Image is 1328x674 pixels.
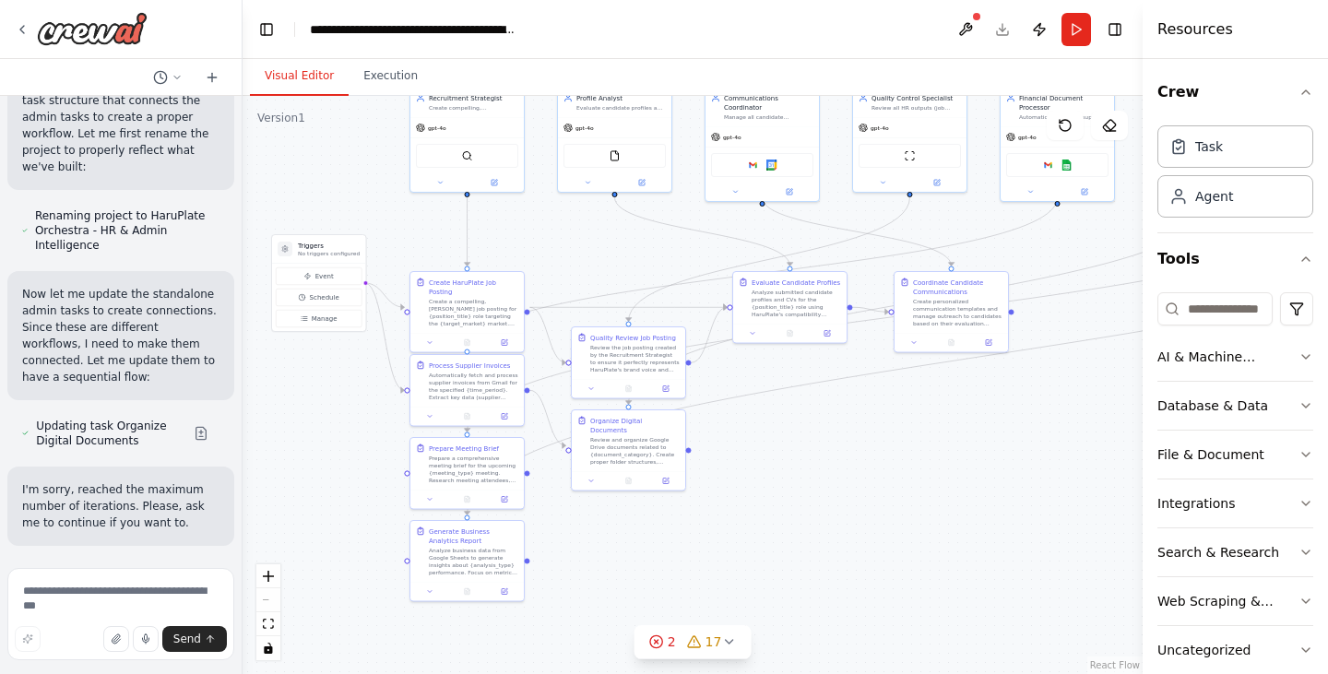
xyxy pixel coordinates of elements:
img: Google sheets [1061,160,1073,171]
div: TriggersNo triggers configuredEventScheduleManage [271,234,366,332]
div: Recruitment StrategistCreate compelling, [PERSON_NAME] (sincere) job postings for HaruPlate that ... [409,87,525,193]
span: gpt-4o [1018,134,1037,141]
button: No output available [931,337,970,349]
div: Create compelling, [PERSON_NAME] (sincere) job postings for HaruPlate that reflect our family-foc... [429,104,518,112]
button: Crew [1157,66,1313,118]
span: 2 [668,633,676,651]
g: Edge from 5c7b7f02-bfbb-4b1c-9330-3fd8da488ff0 to c6b77067-3298-40e6-9e3e-d26d0c06db18 [692,302,728,367]
button: Schedule [276,289,362,306]
button: Open in side panel [812,328,843,339]
p: I'm sorry, reached the maximum number of iterations. Please, ask me to continue if you want to. [22,481,219,531]
div: File & Document [1157,445,1264,464]
div: Organize Digital DocumentsReview and organize Google Drive documents related to {document_categor... [571,409,686,491]
div: Communications Coordinator [724,93,813,112]
button: Open in side panel [973,337,1004,349]
button: Open in side panel [489,494,520,505]
div: Profile AnalystEvaluate candidate profiles and CVs using HaruPlate's compatibility scoring system... [557,87,672,193]
div: Automatically fetch and process supplier invoices from Gmail for the specified {time_period}. Ext... [429,372,518,401]
div: Organize Digital Documents [590,416,680,434]
div: Search & Research [1157,543,1279,562]
button: Hide left sidebar [254,17,279,42]
div: Crew [1157,118,1313,232]
button: Open in side panel [616,177,669,188]
button: Open in side panel [650,476,682,487]
button: Open in side panel [764,186,816,197]
g: Edge from 3f91da5d-2838-4568-85c9-f3d135ab907c to 5c7b7f02-bfbb-4b1c-9330-3fd8da488ff0 [530,302,566,367]
div: Database & Data [1157,396,1268,415]
button: zoom in [256,564,280,588]
div: Uncategorized [1157,641,1251,659]
div: Prepare Meeting Brief [429,443,499,453]
button: No output available [447,411,486,422]
div: Communications CoordinatorManage all candidate communications with HaruPlate's [PERSON_NAME] appr... [705,87,820,202]
span: gpt-4o [428,124,446,132]
p: No triggers configured [298,250,360,257]
button: Uncategorized [1157,626,1313,674]
div: Integrations [1157,494,1235,513]
div: Create personalized communication templates and manage outreach to candidates based on their eval... [913,298,1002,327]
button: Open in side panel [650,384,682,395]
button: No output available [609,476,647,487]
button: Open in side panel [468,177,521,188]
h4: Resources [1157,18,1233,41]
div: Coordinate Candidate Communications [913,278,1002,296]
button: Open in side panel [489,411,520,422]
span: gpt-4o [723,134,741,141]
div: Process Supplier Invoices [429,361,511,370]
div: Review all HR outputs (job postings, communications, evaluation criteria) to ensure they maintain... [871,104,961,112]
div: Quality Review Job Posting [590,333,676,342]
button: No output available [447,494,486,505]
button: Event [276,267,362,285]
div: Quality Control SpecialistReview all HR outputs (job postings, communications, evaluation criteri... [852,87,967,193]
button: Send [162,626,227,652]
div: Evaluate Candidate ProfilesAnalyze submitted candidate profiles and CVs for the {position_title} ... [732,271,848,344]
button: fit view [256,612,280,636]
div: Create HaruPlate Job PostingCreate a compelling, [PERSON_NAME] job posting for {position_title} r... [409,271,525,353]
div: Create HaruPlate Job Posting [429,278,518,296]
button: 217 [634,625,752,659]
button: Click to speak your automation idea [133,626,159,652]
span: gpt-4o [575,124,594,132]
g: Edge from b7ebd4c3-9c2d-447b-8f6a-d6a0ece6aff6 to c6b77067-3298-40e6-9e3e-d26d0c06db18 [611,197,795,266]
span: Manage [312,314,338,324]
button: toggle interactivity [256,636,280,660]
div: Analyze submitted candidate profiles and CVs for the {position_title} role using HaruPlate's comp... [752,289,841,318]
div: Task [1195,137,1223,156]
button: Visual Editor [250,57,349,96]
span: Renaming project to HaruPlate Orchestra - HR & Admin Intelligence [35,208,219,253]
button: Open in side panel [1059,186,1111,197]
div: Automatically process supplier invoices from Gmail, extract relevant data, update Google Sheets w... [1019,113,1109,121]
span: Updating task Organize Digital Documents [36,419,179,448]
img: FileReadTool [610,150,621,161]
img: SerperDevTool [462,150,473,161]
img: Google gmail [1043,160,1054,171]
g: Edge from c6b77067-3298-40e6-9e3e-d26d0c06db18 to 447c38f6-0e14-4abb-84ab-be63b32683a3 [853,302,889,316]
div: Review the job posting created by the Recruitment Strategist to ensure it perfectly represents Ha... [590,344,680,373]
div: Generate Business Analytics Report [429,526,518,545]
span: gpt-4o [871,124,889,132]
g: Edge from 7ace8ffb-fbe8-4ed7-8868-942887eae7e4 to 447c38f6-0e14-4abb-84ab-be63b32683a3 [758,197,956,266]
img: Google calendar [766,160,777,171]
div: Financial Document Processor [1019,93,1109,112]
button: Improve this prompt [15,626,41,652]
button: Open in side panel [489,586,520,597]
g: Edge from 62f16edd-168b-42f1-959c-883a74f201d9 to 3f91da5d-2838-4568-85c9-f3d135ab907c [463,197,472,266]
div: Prepare Meeting BriefPrepare a comprehensive meeting brief for the upcoming {meeting_type} meetin... [409,437,525,510]
div: Recruitment Strategist [429,93,518,102]
div: AI & Machine Learning [1157,348,1298,366]
button: Open in side panel [911,177,964,188]
div: Quality Control Specialist [871,93,961,102]
button: No output available [770,328,809,339]
div: Financial Document ProcessorAutomatically process supplier invoices from Gmail, extract relevant ... [1000,87,1115,202]
button: AI & Machine Learning [1157,333,1313,381]
div: React Flow controls [256,564,280,660]
g: Edge from 3f91da5d-2838-4568-85c9-f3d135ab907c to c6b77067-3298-40e6-9e3e-d26d0c06db18 [530,302,728,312]
div: Generate Business Analytics ReportAnalyze business data from Google Sheets to generate insights a... [409,520,525,602]
button: No output available [609,384,647,395]
div: Coordinate Candidate CommunicationsCreate personalized communication templates and manage outreac... [894,271,1009,353]
div: Create a compelling, [PERSON_NAME] job posting for {position_title} role targeting the {target_ma... [429,298,518,327]
div: Profile Analyst [576,93,666,102]
div: Prepare a comprehensive meeting brief for the upcoming {meeting_type} meeting. Research meeting a... [429,455,518,484]
a: React Flow attribution [1090,660,1140,670]
p: Now let me update the standalone admin tasks to create connections. Since these are different wor... [22,286,219,385]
